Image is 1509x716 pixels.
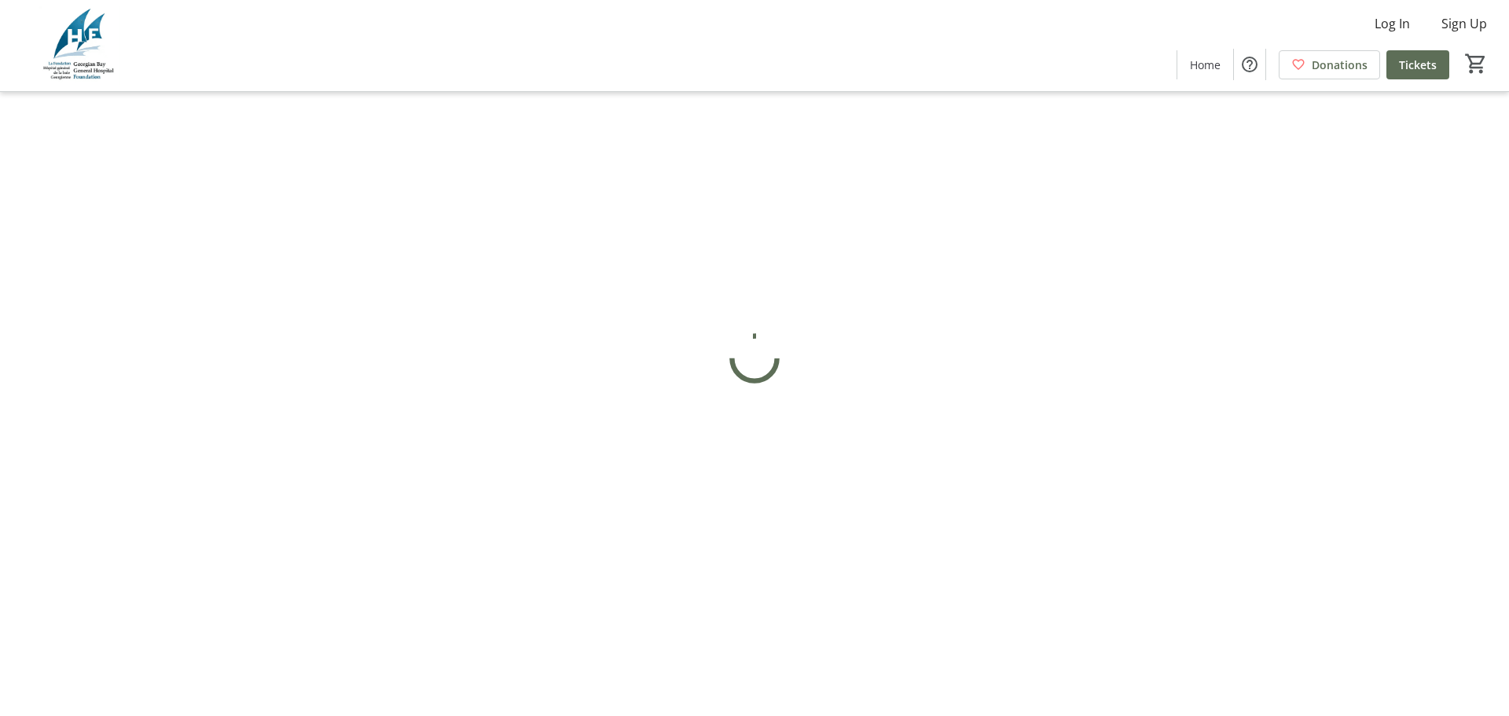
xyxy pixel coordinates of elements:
img: Georgian Bay General Hospital Foundation's Logo [9,6,149,85]
button: Sign Up [1429,11,1500,36]
button: Cart [1462,50,1490,78]
button: Help [1234,49,1265,80]
span: Home [1190,57,1221,73]
a: Home [1177,50,1233,79]
span: Donations [1312,57,1368,73]
a: Tickets [1386,50,1449,79]
a: Donations [1279,50,1380,79]
span: Tickets [1399,57,1437,73]
span: Log In [1375,14,1410,33]
button: Log In [1362,11,1423,36]
span: Sign Up [1441,14,1487,33]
